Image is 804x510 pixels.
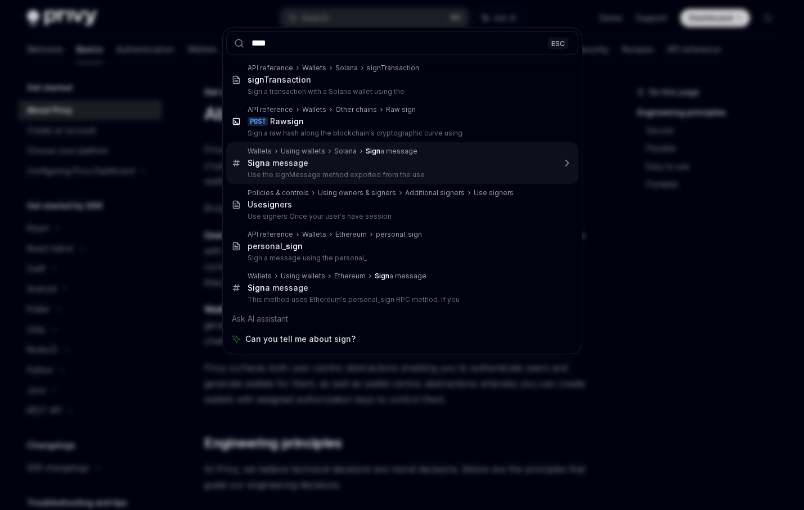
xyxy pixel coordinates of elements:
div: Ethereum [335,230,367,239]
div: a message [375,272,426,281]
b: sign [263,200,280,209]
div: personal_sign [376,230,422,239]
div: Transaction [248,75,311,85]
div: Use ers [248,200,292,210]
b: sign [248,75,264,84]
div: Policies & controls [248,188,309,197]
div: Using owners & signers [318,188,396,197]
p: Sign a raw hash along the blockchain's cryptographic curve using [248,129,555,138]
div: Raw [270,116,304,127]
div: Wallets [302,230,326,239]
b: Sign [375,272,389,280]
div: Using wallets [281,147,325,156]
div: Using wallets [281,272,325,281]
div: Wallets [248,272,272,281]
b: Sign [248,158,265,168]
div: Raw sign [386,105,416,114]
b: sign [287,116,304,126]
div: personal_ [248,241,303,251]
div: ESC [548,37,568,49]
div: a message [248,283,308,293]
div: Additional signers [405,188,465,197]
div: Wallets [248,147,272,156]
div: signTransaction [367,64,419,73]
p: Sign a message using the personal_ [248,254,555,263]
div: Solana [334,147,357,156]
b: sign [286,241,303,251]
div: POST [248,117,268,126]
span: Can you tell me about sign? [245,333,356,345]
div: Ethereum [334,272,366,281]
div: a message [366,147,417,156]
p: Use the signMessage method exported from the use [248,170,555,179]
div: Wallets [302,105,326,114]
b: Sign [366,147,380,155]
div: API reference [248,230,293,239]
div: Ask AI assistant [226,309,578,329]
div: Other chains [335,105,377,114]
div: Solana [335,64,358,73]
div: Wallets [302,64,326,73]
b: Sign [248,283,265,292]
div: a message [248,158,308,168]
p: Use signers Once your user's have session [248,212,555,221]
div: Use signers [474,188,514,197]
div: API reference [248,64,293,73]
div: API reference [248,105,293,114]
p: Sign a transaction with a Solana wallet using the [248,87,555,96]
p: This method uses Ethereum's personal_sign RPC method. If you [248,295,555,304]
